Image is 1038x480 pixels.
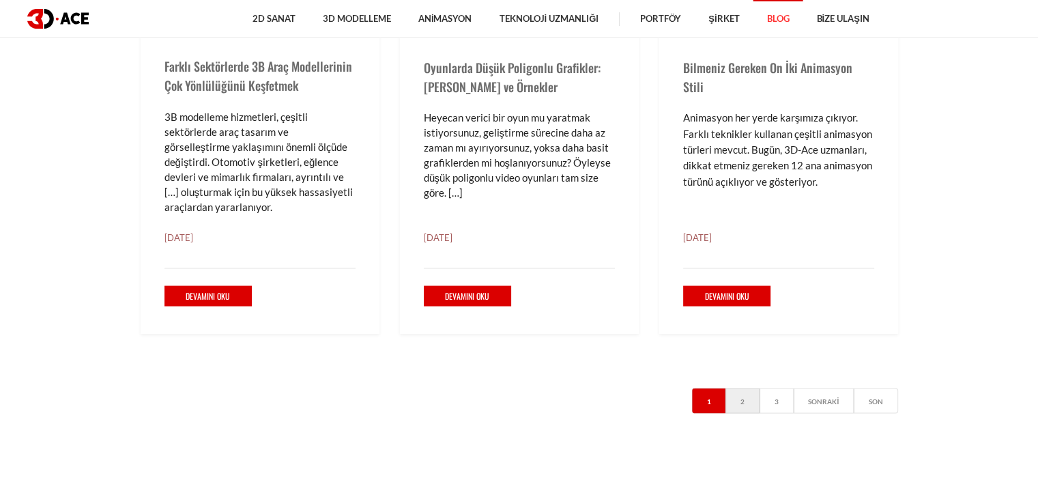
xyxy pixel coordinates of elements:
font: Animasyon her yerde karşımıza çıkıyor. Farklı teknikler kullanan çeşitli animasyon türleri mevcut... [683,111,873,187]
a: Devamını oku [683,285,771,307]
a: Bilmeniz Gereken On İki Animasyon Stili [683,58,852,95]
a: Devamını oku [164,285,253,307]
font: 2D Sanat [253,13,295,24]
font: [DATE] [164,231,193,242]
font: 3 [775,397,779,405]
font: Bize Ulaşın [816,13,869,24]
font: Sonraki [808,397,839,405]
a: 2 [725,388,760,413]
font: Devamını oku [704,290,749,301]
font: Portföy [640,13,681,24]
font: Devamını oku [445,290,489,301]
a: Sonraki [794,388,854,413]
font: 3D Modelleme [323,13,391,24]
font: Heyecan verici bir oyun mu yaratmak istiyorsunuz, geliştirme sürecine daha az zaman mı ayırıyorsu... [424,111,611,198]
font: 2 [740,397,745,405]
nav: Gönderi gezintisi [141,367,898,427]
a: Oyunlarda Düşük Poligonlu Grafikler: [PERSON_NAME] ve Örnekler [424,58,601,95]
font: Teknoloji Uzmanlığı [499,13,599,24]
font: Son [869,397,883,405]
img: koyu logo [27,9,89,29]
font: Şirket [708,13,739,24]
font: [DATE] [683,231,712,242]
a: 3 [760,388,794,413]
a: Son [854,388,898,413]
a: Devamını oku [424,285,512,307]
font: 3B modelleme hizmetleri, çeşitli sektörlerde araç tasarım ve görselleştirme yaklaşımını önemli öl... [164,110,354,212]
font: [DATE] [424,231,452,242]
a: Farklı Sektörlerde 3B Araç Modellerinin Çok Yönlülüğünü Keşfetmek [164,57,352,94]
font: Blog [766,13,789,24]
font: Animasyon [418,13,472,24]
font: 1 [707,397,711,405]
font: Devamını oku [186,290,230,301]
